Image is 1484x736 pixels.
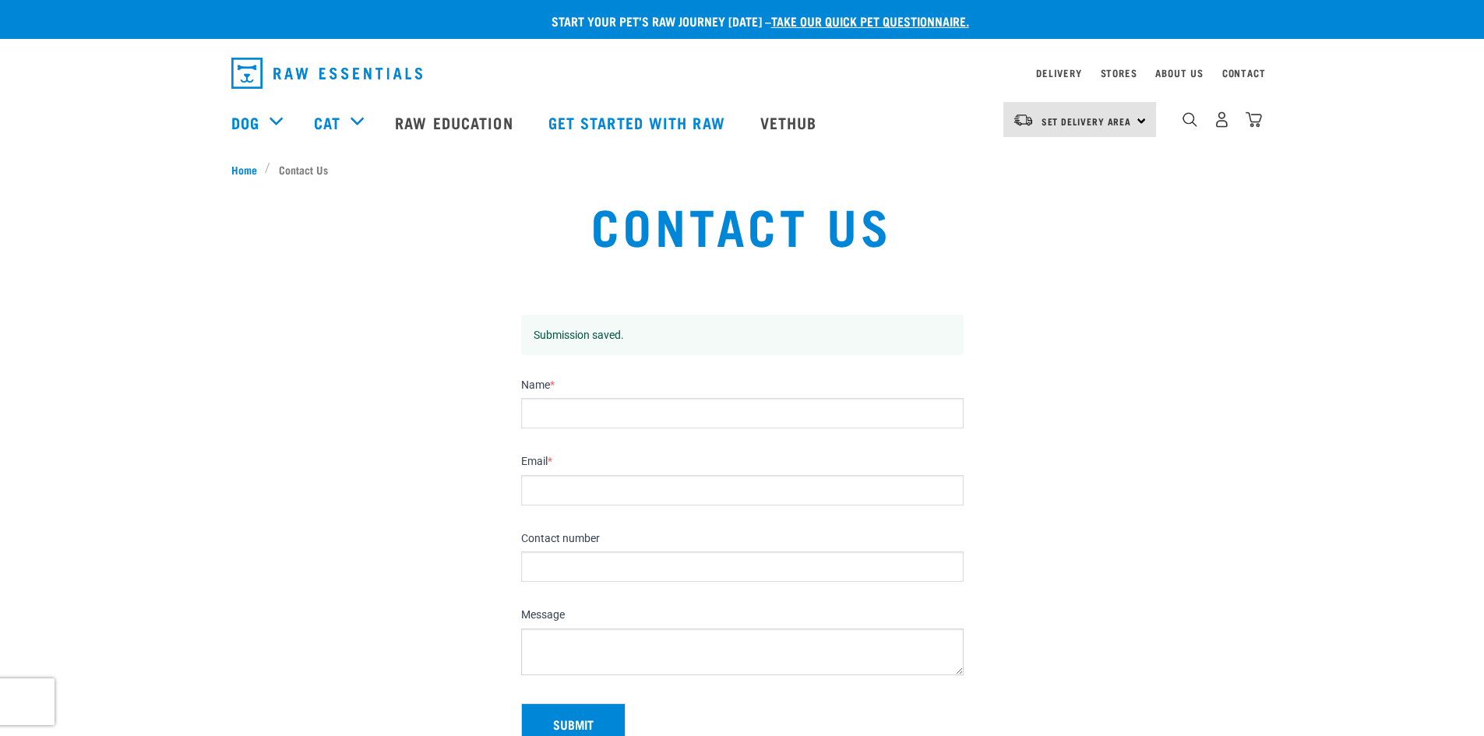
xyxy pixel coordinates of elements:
label: Message [521,608,964,622]
a: Delivery [1036,70,1081,76]
img: Raw Essentials Logo [231,58,422,89]
a: Vethub [745,91,837,153]
a: Get started with Raw [533,91,745,153]
img: user.png [1214,111,1230,128]
img: van-moving.png [1013,113,1034,127]
a: Raw Education [379,91,532,153]
nav: breadcrumbs [231,161,1253,178]
img: home-icon-1@2x.png [1183,112,1197,127]
a: take our quick pet questionnaire. [771,17,969,24]
label: Name [521,379,964,393]
a: Dog [231,111,259,134]
h1: Contact Us [275,196,1208,252]
label: Email [521,455,964,469]
p: Submission saved. [534,327,951,343]
img: home-icon@2x.png [1246,111,1262,128]
a: Contact [1222,70,1266,76]
label: Contact number [521,532,964,546]
span: Home [231,161,257,178]
a: Stores [1101,70,1137,76]
span: Set Delivery Area [1042,118,1132,124]
a: About Us [1155,70,1203,76]
a: Cat [314,111,340,134]
nav: dropdown navigation [219,51,1266,95]
a: Home [231,161,266,178]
